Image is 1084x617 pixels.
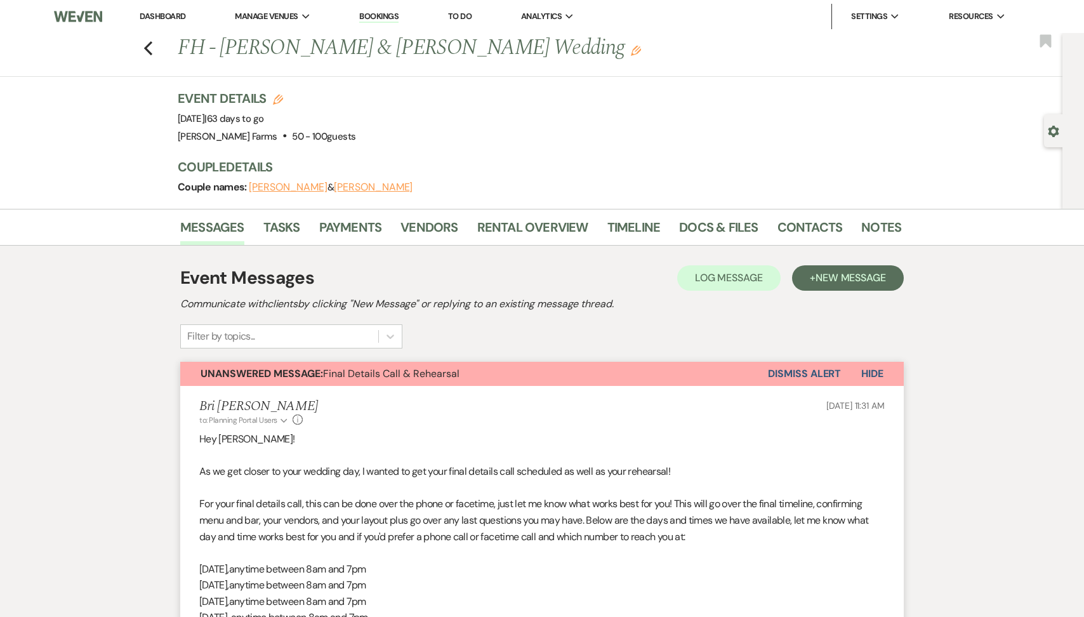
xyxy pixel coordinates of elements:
[949,10,993,23] span: Resources
[263,217,300,245] a: Tasks
[199,561,885,578] p: [DATE],
[180,265,314,291] h1: Event Messages
[521,10,562,23] span: Analytics
[359,11,399,23] a: Bookings
[235,10,298,23] span: Manage Venues
[334,182,413,192] button: [PERSON_NAME]
[1048,124,1059,136] button: Open lead details
[199,415,277,425] span: to: Planning Portal Users
[178,180,249,194] span: Couple names:
[178,130,277,143] span: [PERSON_NAME] Farms
[826,400,885,411] span: [DATE] 11:31 AM
[229,595,366,608] span: anytime between 8am and 7pm
[631,44,641,56] button: Edit
[207,112,264,125] span: 63 days to go
[201,367,323,380] strong: Unanswered Message:
[477,217,588,245] a: Rental Overview
[249,182,327,192] button: [PERSON_NAME]
[229,562,366,576] span: anytime between 8am and 7pm
[54,3,102,30] img: Weven Logo
[199,594,885,610] p: [DATE],
[199,399,319,415] h5: Bri [PERSON_NAME]
[695,271,763,284] span: Log Message
[861,217,901,245] a: Notes
[400,217,458,245] a: Vendors
[199,497,868,543] span: For your final details call, this can be done over the phone or facetime, just let me know what w...
[768,362,841,386] button: Dismiss Alert
[679,217,758,245] a: Docs & Files
[199,577,885,594] p: [DATE],
[178,158,889,176] h3: Couple Details
[180,296,904,312] h2: Communicate with clients by clicking "New Message" or replying to an existing message thread.
[861,367,883,380] span: Hide
[777,217,843,245] a: Contacts
[851,10,887,23] span: Settings
[201,367,459,380] span: Final Details Call & Rehearsal
[792,265,904,291] button: +New Message
[249,181,413,194] span: &
[448,11,472,22] a: To Do
[841,362,904,386] button: Hide
[204,112,263,125] span: |
[199,432,294,446] span: Hey [PERSON_NAME]!
[319,217,382,245] a: Payments
[199,415,289,426] button: to: Planning Portal Users
[178,90,355,107] h3: Event Details
[816,271,886,284] span: New Message
[180,217,244,245] a: Messages
[178,112,263,125] span: [DATE]
[607,217,661,245] a: Timeline
[187,329,255,344] div: Filter by topics...
[229,578,366,592] span: anytime between 8am and 7pm
[292,130,355,143] span: 50 - 100 guests
[180,362,768,386] button: Unanswered Message:Final Details Call & Rehearsal
[140,11,185,22] a: Dashboard
[178,33,746,63] h1: FH - [PERSON_NAME] & [PERSON_NAME] Wedding
[677,265,781,291] button: Log Message
[199,465,670,478] span: As we get closer to your wedding day, I wanted to get your final details call scheduled as well a...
